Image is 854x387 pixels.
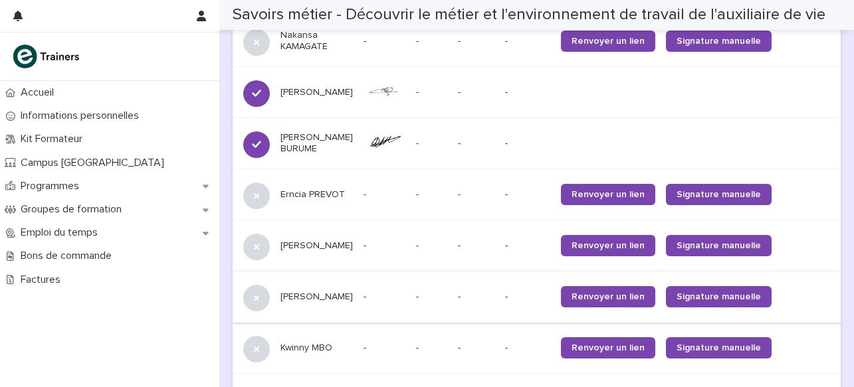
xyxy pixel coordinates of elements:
[416,135,421,149] p: -
[15,133,93,145] p: Kit Formateur
[677,292,761,301] span: Signature manuelle
[416,238,421,252] p: -
[505,291,550,303] p: -
[15,203,132,216] p: Groupes de formation
[561,31,655,52] a: Renvoyer un lien
[572,292,645,301] span: Renvoyer un lien
[364,84,405,101] img: 7tA2185OKvPS3p6XJzDFjW7I3LKiggWN-0fLZ6dN8IY
[666,31,772,52] a: Signature manuelle
[677,241,761,250] span: Signature manuelle
[458,36,494,47] p: -
[666,286,772,307] a: Signature manuelle
[416,33,421,47] p: -
[364,189,405,200] p: -
[561,286,655,307] a: Renvoyer un lien
[364,36,405,47] p: -
[458,189,494,200] p: -
[15,180,90,193] p: Programmes
[280,87,353,98] p: [PERSON_NAME]
[15,110,150,122] p: Informations personnelles
[11,43,84,70] img: K0CqGN7SDeD6s4JG8KQk
[364,240,405,252] p: -
[458,291,494,303] p: -
[458,343,494,354] p: -
[677,190,761,199] span: Signature manuelle
[677,343,761,352] span: Signature manuelle
[572,343,645,352] span: Renvoyer un lien
[15,86,64,99] p: Accueil
[572,190,645,199] span: Renvoyer un lien
[458,240,494,252] p: -
[280,291,353,303] p: [PERSON_NAME]
[364,343,405,354] p: -
[416,84,421,98] p: -
[677,37,761,46] span: Signature manuelle
[572,241,645,250] span: Renvoyer un lien
[364,133,405,153] img: 0cSEjV12dl9yAbjd_ZG9F2Pi-w_KvxLZgOtzDwBP3Tw
[233,5,825,25] h2: Savoirs métier - Découvrir le métier et l'environnement de travail de l'auxiliaire de vie
[458,138,494,149] p: -
[666,337,772,358] a: Signature manuelle
[505,36,550,47] p: -
[15,250,122,262] p: Bons de commande
[280,240,353,252] p: [PERSON_NAME]
[416,340,421,354] p: -
[505,138,550,149] p: -
[280,30,353,52] p: Nakansa KAMAGATE
[280,343,353,354] p: Kwinny MBO
[280,132,353,155] p: [PERSON_NAME] BURUME
[572,37,645,46] span: Renvoyer un lien
[15,226,108,239] p: Emploi du temps
[666,184,772,205] a: Signature manuelle
[416,289,421,303] p: -
[280,189,353,200] p: Erncia PREVOT
[458,87,494,98] p: -
[505,87,550,98] p: -
[666,235,772,256] a: Signature manuelle
[561,184,655,205] a: Renvoyer un lien
[15,157,175,169] p: Campus [GEOGRAPHIC_DATA]
[561,235,655,256] a: Renvoyer un lien
[505,343,550,354] p: -
[416,187,421,200] p: -
[15,273,71,286] p: Factures
[364,291,405,303] p: -
[505,189,550,200] p: -
[505,240,550,252] p: -
[561,337,655,358] a: Renvoyer un lien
